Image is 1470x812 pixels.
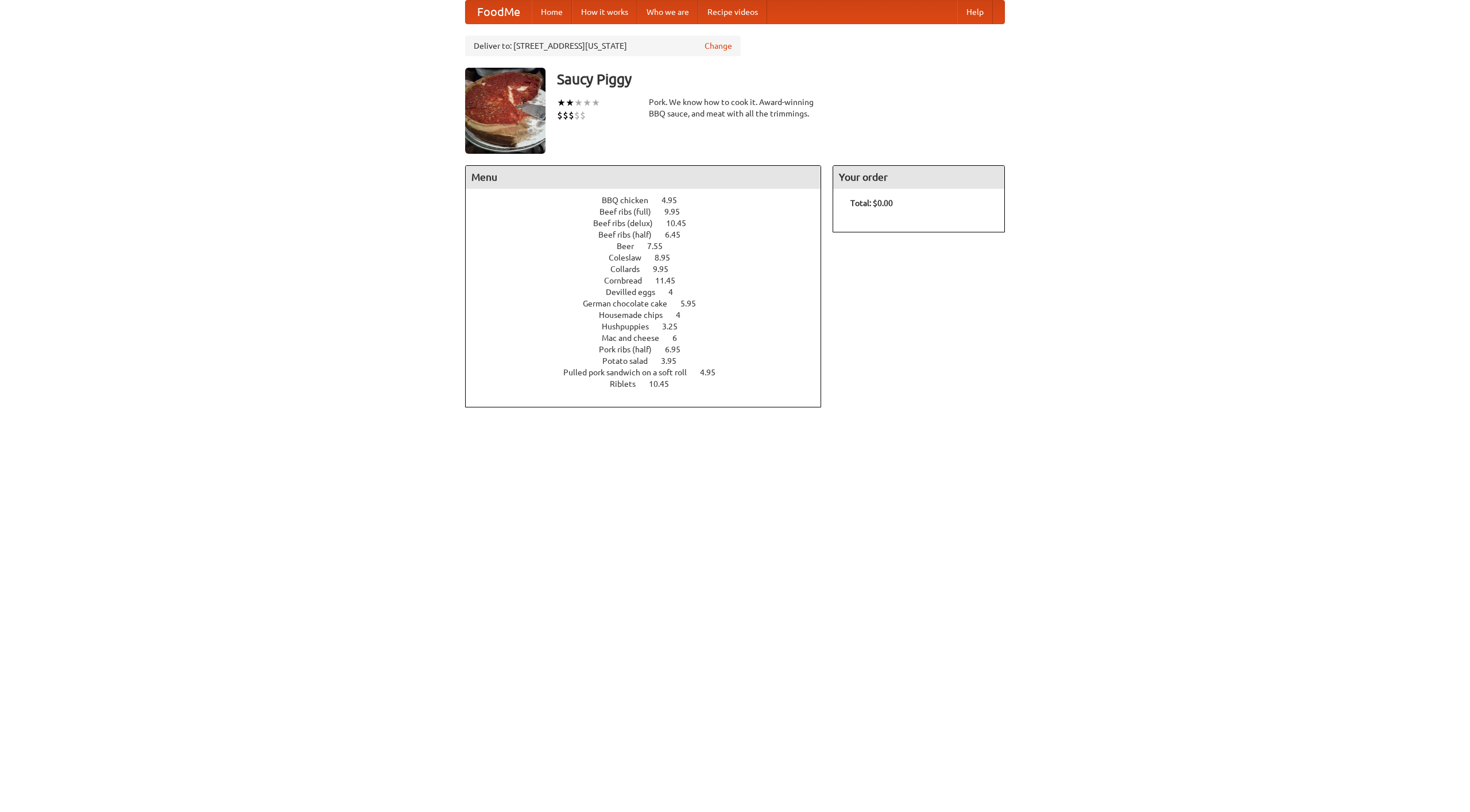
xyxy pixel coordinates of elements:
li: $ [568,109,574,122]
a: German chocolate cake 5.95 [583,299,717,308]
span: Beef ribs (delux) [593,219,664,228]
span: Housemade chips [599,310,674,320]
span: 6.95 [665,345,692,354]
span: Beef ribs (full) [599,207,663,216]
span: Beer [617,242,645,251]
a: Help [957,1,993,24]
a: Home [532,1,572,24]
span: 4.95 [661,196,688,205]
a: Beef ribs (full) 9.95 [599,207,701,216]
span: 9.95 [664,207,691,216]
a: Housemade chips 4 [599,310,702,320]
li: ★ [574,96,583,109]
span: Devilled eggs [606,287,667,297]
span: BBQ chicken [602,196,660,205]
span: 6.45 [665,230,692,239]
span: German chocolate cake [583,299,679,308]
span: Pulled pork sandwich on a soft roll [563,368,698,377]
a: FoodMe [466,1,532,24]
a: Pulled pork sandwich on a soft roll 4.95 [563,368,737,377]
a: Beef ribs (delux) 10.45 [593,219,707,228]
span: 8.95 [655,253,682,262]
a: Riblets 10.45 [610,379,690,388]
span: 5.95 [680,299,707,308]
a: Devilled eggs 4 [606,287,694,297]
h4: Menu [466,166,821,189]
h3: Saucy Piggy [557,68,1005,91]
li: ★ [557,96,566,109]
span: 4 [668,287,684,297]
span: 10.45 [666,219,698,228]
a: Recipe videos [698,1,767,24]
a: Change [705,40,732,52]
li: $ [557,109,563,122]
span: 10.45 [649,379,680,388]
a: Potato salad 3.95 [602,356,698,366]
h4: Your order [833,166,1004,189]
img: angular.jpg [465,68,546,154]
li: $ [580,109,586,122]
li: $ [563,109,568,122]
li: ★ [566,96,574,109]
span: Cornbread [604,276,653,285]
span: Riblets [610,379,647,388]
a: Beef ribs (half) 6.45 [598,230,702,239]
li: ★ [591,96,600,109]
span: 9.95 [653,265,680,274]
li: ★ [583,96,591,109]
span: Pork ribs (half) [599,345,663,354]
span: 3.95 [661,356,688,366]
span: Potato salad [602,356,659,366]
span: Hushpuppies [602,322,660,331]
a: How it works [572,1,637,24]
a: Beer 7.55 [617,242,684,251]
span: 6 [672,333,688,343]
a: Mac and cheese 6 [602,333,698,343]
div: Pork. We know how to cook it. Award-winning BBQ sauce, and meat with all the trimmings. [649,96,821,119]
span: Mac and cheese [602,333,671,343]
a: BBQ chicken 4.95 [602,196,698,205]
a: Collards 9.95 [610,265,690,274]
span: 3.25 [662,322,689,331]
a: Hushpuppies 3.25 [602,322,699,331]
span: Coleslaw [609,253,653,262]
div: Deliver to: [STREET_ADDRESS][US_STATE] [465,36,741,56]
a: Who we are [637,1,698,24]
span: 4 [676,310,692,320]
span: Beef ribs (half) [598,230,663,239]
li: $ [574,109,580,122]
span: 7.55 [647,242,674,251]
a: Pork ribs (half) 6.95 [599,345,702,354]
span: 4.95 [700,368,727,377]
b: Total: $0.00 [850,199,893,208]
span: 11.45 [655,276,687,285]
span: Collards [610,265,651,274]
a: Cornbread 11.45 [604,276,697,285]
a: Coleslaw 8.95 [609,253,691,262]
